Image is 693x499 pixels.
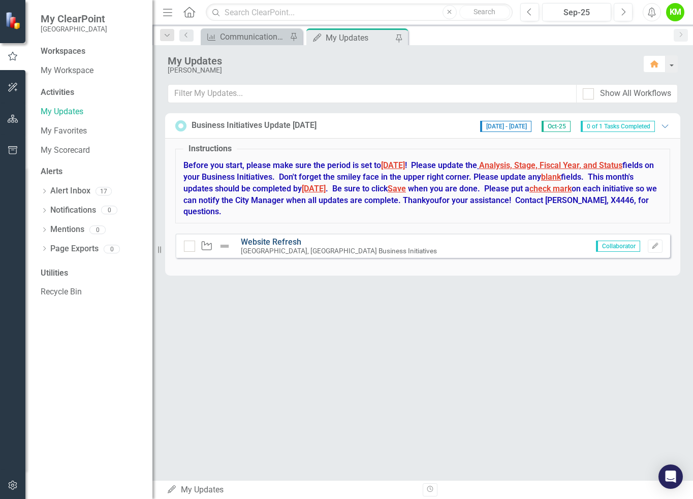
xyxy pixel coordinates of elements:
span: [DATE] [302,184,326,193]
a: Notifications [50,205,96,216]
a: Page Exports [50,243,99,255]
div: [PERSON_NAME] [168,66,633,74]
img: ClearPoint Strategy [5,11,23,29]
span: you [426,195,439,205]
a: Website Refresh [241,237,301,247]
div: 17 [96,187,112,195]
span: Analysis, Stage, Fiscal Year, and Status [479,160,622,170]
button: Search [459,5,510,19]
span: Oct-25 [542,121,571,132]
div: Show All Workflows [600,88,671,99]
span: check mark [529,184,572,193]
span: blank [541,172,561,182]
span: Search [474,8,495,16]
span: [DATE] [381,160,405,170]
a: Alert Inbox [50,185,90,197]
img: Not Defined [218,240,231,252]
small: [GEOGRAPHIC_DATA] [41,25,107,33]
a: My Favorites [41,125,142,137]
button: KM [666,3,684,21]
span: My ClearPoint [41,13,107,25]
div: 0 [101,206,117,215]
div: My Updates [326,31,393,44]
a: Communications Dashboard [203,30,287,43]
a: My Updates [41,106,142,118]
span: Save [388,184,406,193]
a: Recycle Bin [41,286,142,298]
legend: Instructions [183,143,237,155]
div: Business Initiatives Update [DATE] [192,120,317,131]
small: [GEOGRAPHIC_DATA], [GEOGRAPHIC_DATA] Business Initiatives [241,247,437,255]
div: My Updates [168,55,633,66]
div: Alerts [41,166,142,178]
a: My Scorecard [41,145,142,156]
a: My Workspace [41,65,142,77]
div: Open Intercom Messenger [658,464,683,489]
span: 0 of 1 Tasks Completed [581,121,655,132]
div: 0 [89,225,106,234]
div: Sep-25 [546,7,608,19]
button: Sep-25 [542,3,611,21]
strong: Before you start, please make sure the period is set to ! Please update the fields on your Busine... [183,160,657,216]
input: Filter My Updates... [168,84,577,103]
span: [DATE] - [DATE] [480,121,531,132]
div: Communications Dashboard [220,30,287,43]
div: Utilities [41,268,142,279]
a: Mentions [50,224,84,236]
span: Collaborator [596,241,640,252]
div: My Updates [167,484,415,496]
div: Activities [41,87,142,98]
div: 0 [104,245,120,253]
div: Workspaces [41,46,85,57]
input: Search ClearPoint... [206,4,513,21]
